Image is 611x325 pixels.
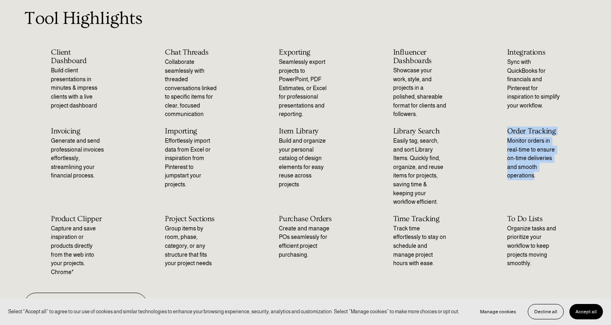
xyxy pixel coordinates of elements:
[279,224,332,259] p: Create and manage POs seamlessly for efficient project purchasing.
[393,215,446,223] h2: Time Tracking
[528,304,564,319] button: Decline all
[279,48,332,57] h2: Exporting
[474,304,522,319] button: Manage cookies
[51,66,104,110] p: Build client presentations in minutes & impress clients with a live project dashboard
[24,293,147,316] a: Say goodbye to chaos — Let's Go!
[279,137,332,189] p: Build and organize your personal catalog of design elements for easy reuse across projects
[393,224,446,268] p: Track time effortlessly to stay on schedule and manage project hours with ease.
[569,304,603,319] button: Accept all
[279,215,332,223] h2: Purchase Orders
[165,215,218,223] h2: Project Sections
[507,224,560,268] p: Organize tasks and prioritize your workflow to keep projects moving smoothly.
[51,48,104,65] h2: Client Dashboard
[165,58,218,119] p: Collaborate seamlessly with threaded conversations linked to specific items for clear, focused co...
[480,309,516,314] span: Manage cookies
[507,58,560,110] p: Sync with QuickBooks for financials and Pinterest for inspiration to simplify your workflow.
[393,48,446,65] h2: Influencer Dashboards
[279,58,332,119] p: Seamlessly export projects to PowerPoint, PDF Estimates, or Excel for professional presentations ...
[279,127,332,135] h2: Item Library
[507,127,560,135] h2: Order Tracking
[51,224,104,277] p: Capture and save inspiration or products directly from the web into your projects. Chrome*
[51,137,104,180] p: Generate and send professional invoices effortlessly, streamlining your financial process.
[507,48,560,57] h2: Integrations
[51,127,104,135] h2: Invoicing
[507,215,560,223] h2: To Do Lists
[8,308,459,315] p: Select “Accept all” to agree to our use of cookies and similar technologies to enhance your brows...
[393,127,446,135] h2: Library Search
[165,137,218,189] p: Effortlessly import data from Excel or inspiration from Pinterest to jumpstart your projects.
[507,137,560,180] p: Monitor orders in real-time to ensure on-time deliveries and smooth operations.
[165,224,218,268] p: Group items by room, phase, category, or any structure that fits your project needs
[575,309,597,314] span: Accept all
[24,5,586,32] p: Tool Highlights
[165,127,218,135] h2: Importing
[534,309,557,314] span: Decline all
[51,215,104,223] h2: Product Clipper
[165,48,218,57] h2: Chat Threads
[393,137,446,207] p: Easily tag, search, and sort Library Items. Quickly find, organize, and reuse items for projects,...
[393,66,446,119] p: Showcase your work, style, and projects in a polished, shareable format for clients and followers.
